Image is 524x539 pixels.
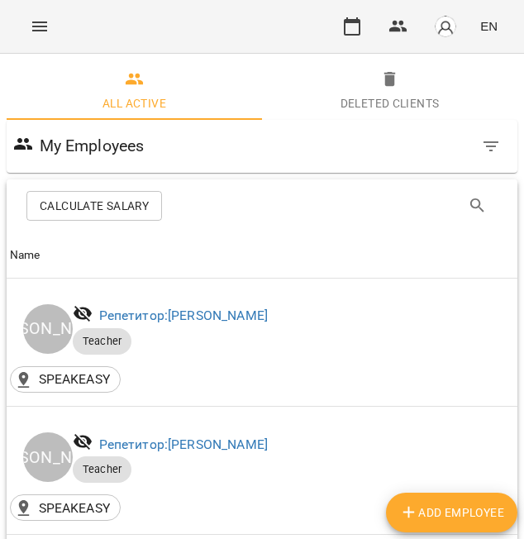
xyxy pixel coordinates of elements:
[474,11,504,41] button: EN
[39,498,110,518] p: SPEAKEASY
[73,334,131,349] span: Teacher
[23,304,73,354] div: [PERSON_NAME]
[7,179,517,232] div: Table Toolbar
[10,246,40,265] div: Sort
[99,308,268,323] a: Репетитор:[PERSON_NAME]
[480,17,498,35] span: EN
[458,186,498,226] button: Search
[39,370,110,389] p: SPEAKEASY
[10,366,121,393] div: SPEAKEASY()
[99,436,268,452] a: Репетитор:[PERSON_NAME]
[10,494,121,521] div: SPEAKEASY()
[341,93,440,113] div: Deleted clients
[40,196,149,216] span: Calculate Salary
[26,191,162,221] button: Calculate Salary
[20,7,60,46] button: Menu
[10,246,514,265] span: Name
[23,432,73,482] div: [PERSON_NAME]
[386,493,517,532] button: Add Employee
[102,93,166,113] div: All active
[73,462,131,477] span: Teacher
[40,133,145,159] h6: My Employees
[399,503,504,522] span: Add Employee
[10,246,40,265] div: Name
[434,15,457,38] img: avatar_s.png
